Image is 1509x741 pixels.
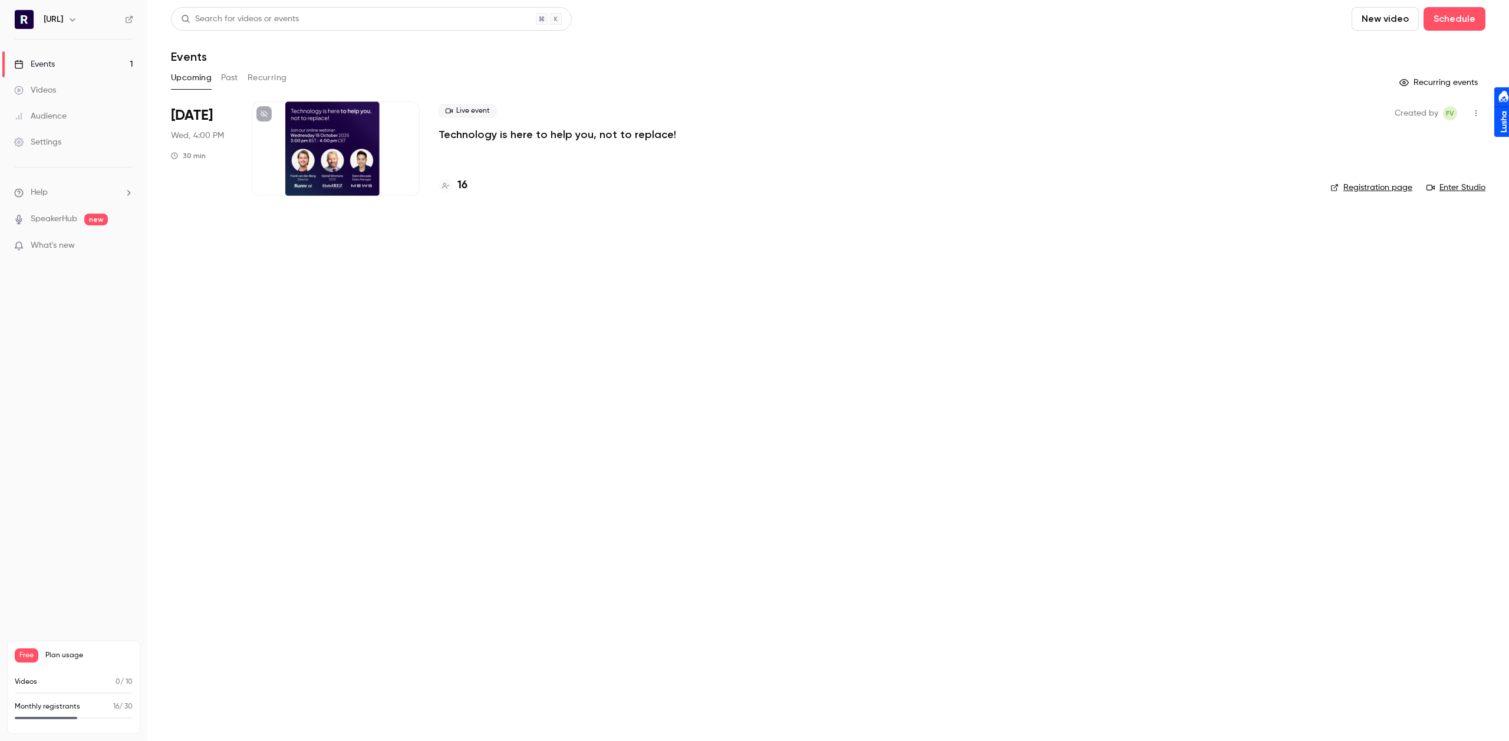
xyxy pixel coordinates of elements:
[439,104,497,118] span: Live event
[31,186,48,199] span: Help
[457,178,467,194] h4: 16
[31,240,75,252] span: What's new
[14,58,55,70] div: Events
[14,84,56,96] div: Videos
[31,213,77,225] a: SpeakerHub
[1394,73,1485,92] button: Recurring events
[113,701,133,712] p: / 30
[116,678,120,686] span: 0
[14,136,61,148] div: Settings
[1395,106,1438,120] span: Created by
[1443,106,1457,120] span: Frank van den Berg
[171,151,206,160] div: 30 min
[171,130,224,142] span: Wed, 4:00 PM
[171,106,213,125] span: [DATE]
[113,703,119,710] span: 16
[14,110,67,122] div: Audience
[14,186,133,199] li: help-dropdown-opener
[439,127,676,142] a: Technology is here to help you, not to replace!
[15,677,37,687] p: Videos
[248,68,287,87] button: Recurring
[1352,7,1419,31] button: New video
[44,14,63,25] h6: [URL]
[15,648,38,663] span: Free
[15,10,34,29] img: Runnr.ai
[45,651,133,660] span: Plan usage
[1424,7,1485,31] button: Schedule
[1426,182,1485,194] a: Enter Studio
[1330,182,1412,194] a: Registration page
[1446,106,1454,120] span: Fv
[84,214,108,225] span: new
[439,178,467,194] a: 16
[181,13,299,25] div: Search for videos or events
[119,241,133,251] iframe: Noticeable Trigger
[171,101,233,196] div: Oct 15 Wed, 3:00 PM (Europe/London)
[116,677,133,687] p: / 10
[221,68,238,87] button: Past
[15,701,80,712] p: Monthly registrants
[171,50,207,64] h1: Events
[171,68,212,87] button: Upcoming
